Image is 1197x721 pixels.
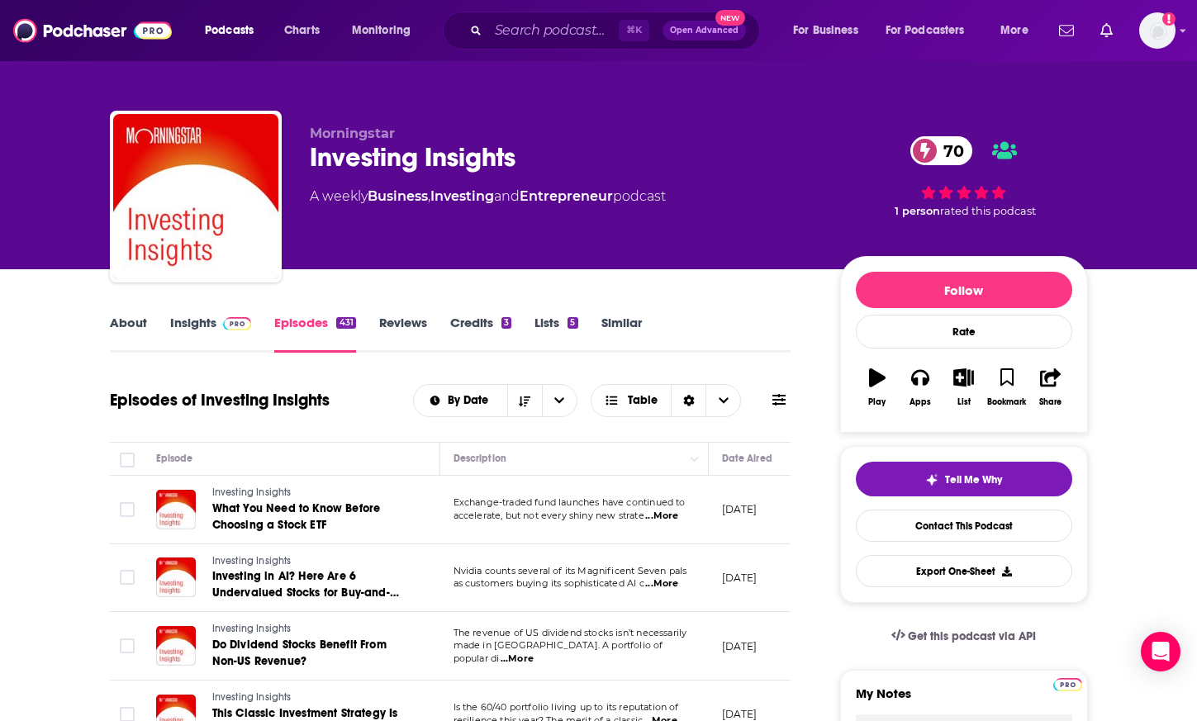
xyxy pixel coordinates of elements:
button: Choose View [591,384,742,417]
a: 70 [910,136,972,165]
p: [DATE] [722,639,758,653]
button: Apps [899,358,942,417]
a: Charts [273,17,330,44]
span: and [494,188,520,204]
span: Morningstar [310,126,395,141]
button: tell me why sparkleTell Me Why [856,462,1072,496]
div: Date Aired [722,448,772,468]
a: InsightsPodchaser Pro [170,315,252,353]
span: Toggle select row [120,638,135,653]
span: ⌘ K [619,20,649,41]
h1: Episodes of Investing Insights [110,390,330,410]
span: Is the 60/40 portfolio living up to its reputation of [454,701,679,713]
span: Investing Insights [212,623,292,634]
p: [DATE] [722,571,758,585]
a: Investing Insights [212,622,411,637]
button: open menu [989,17,1049,44]
a: Entrepreneur [520,188,613,204]
a: Get this podcast via API [878,616,1050,657]
label: My Notes [856,685,1072,714]
button: Open AdvancedNew [663,21,746,40]
span: Exchange-traded fund launches have continued to [454,496,686,508]
div: 431 [336,317,355,329]
a: Investing in AI? Here Are 6 Undervalued Stocks for Buy-and-Hold Investors [212,568,411,601]
a: Investing Insights [212,690,411,705]
button: open menu [875,17,989,44]
a: Investing Insights [212,554,411,569]
div: Bookmark [987,397,1026,407]
a: Credits3 [450,315,511,353]
button: open menu [542,385,577,416]
a: About [110,315,147,353]
span: rated this podcast [940,205,1036,217]
span: Investing Insights [212,555,292,567]
div: 70 1 personrated this podcast [840,126,1088,228]
img: Podchaser Pro [223,317,252,330]
div: Share [1039,397,1062,407]
img: User Profile [1139,12,1176,49]
span: Investing Insights [212,486,292,498]
img: Podchaser Pro [1053,678,1082,691]
span: The revenue of US dividend stocks isn’t necessarily [454,627,687,638]
span: 1 person [895,205,940,217]
button: open menu [781,17,879,44]
div: A weekly podcast [310,187,666,206]
span: Logged in as paige.thornton [1139,12,1176,49]
span: For Podcasters [886,19,965,42]
span: For Business [793,19,858,42]
button: Play [856,358,899,417]
div: Apps [910,397,931,407]
p: [DATE] [722,707,758,721]
a: Contact This Podcast [856,510,1072,542]
a: Do Dividend Stocks Benefit From Non-US Revenue? [212,637,411,670]
img: tell me why sparkle [925,473,938,486]
span: Monitoring [352,19,411,42]
button: Export One-Sheet [856,555,1072,587]
a: Pro website [1053,676,1082,691]
span: Investing Insights [212,691,292,703]
span: made in [GEOGRAPHIC_DATA]. A portfolio of popular di [454,639,663,664]
span: Do Dividend Stocks Benefit From Non-US Revenue? [212,638,387,668]
button: Show profile menu [1139,12,1176,49]
button: List [942,358,985,417]
span: accelerate, but not every shiny new strate [454,510,644,521]
span: 70 [927,136,972,165]
div: Open Intercom Messenger [1141,632,1180,671]
button: Follow [856,272,1072,308]
span: By Date [448,395,494,406]
span: Toggle select row [120,570,135,585]
button: open menu [340,17,432,44]
span: Open Advanced [670,26,739,35]
span: New [715,10,745,26]
a: Business [368,188,428,204]
span: ...More [501,652,534,666]
a: Show notifications dropdown [1094,17,1119,45]
a: Episodes431 [274,315,355,353]
div: Description [454,448,506,468]
span: as customers buying its sophisticated AI c [454,577,644,589]
span: What You Need to Know Before Choosing a Stock ETF [212,501,381,532]
span: Investing in AI? Here Are 6 Undervalued Stocks for Buy-and-Hold Investors [212,569,399,616]
button: Sort Direction [507,385,542,416]
div: 5 [568,317,577,329]
a: Show notifications dropdown [1052,17,1081,45]
div: Search podcasts, credits, & more... [458,12,776,50]
span: , [428,188,430,204]
div: 3 [501,317,511,329]
h2: Choose List sort [413,384,577,417]
img: Investing Insights [113,114,278,279]
div: Sort Direction [671,385,705,416]
img: Podchaser - Follow, Share and Rate Podcasts [13,15,172,46]
span: Get this podcast via API [908,629,1036,643]
span: Nvidia counts several of its Magnificent Seven pals [454,565,687,576]
a: Investing [430,188,494,204]
svg: Add a profile image [1162,12,1176,26]
a: Reviews [379,315,427,353]
span: More [1000,19,1028,42]
span: Podcasts [205,19,254,42]
span: ...More [645,577,678,591]
input: Search podcasts, credits, & more... [488,17,619,44]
